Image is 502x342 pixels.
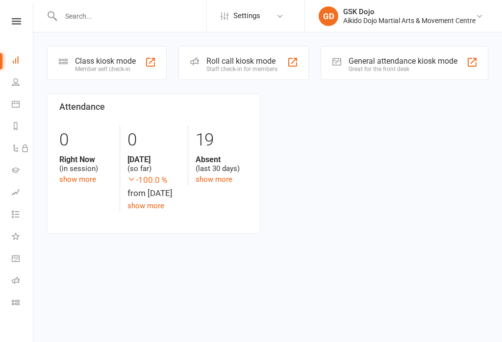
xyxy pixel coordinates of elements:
[343,7,476,16] div: GSK Dojo
[196,155,248,173] div: (last 30 days)
[59,175,96,184] a: show more
[319,6,338,26] div: GD
[127,155,180,173] div: (so far)
[196,175,232,184] a: show more
[12,270,34,293] a: Roll call kiosk mode
[233,5,260,27] span: Settings
[59,155,112,173] div: (in session)
[12,94,34,116] a: Calendar
[12,72,34,94] a: People
[12,182,34,204] a: Assessments
[58,9,206,23] input: Search...
[349,66,457,73] div: Great for the front desk
[127,155,180,164] strong: [DATE]
[12,50,34,72] a: Dashboard
[12,116,34,138] a: Reports
[12,226,34,248] a: What's New
[59,125,112,155] div: 0
[75,56,136,66] div: Class kiosk mode
[75,66,136,73] div: Member self check-in
[12,248,34,270] a: General attendance kiosk mode
[343,16,476,25] div: Aikido Dojo Martial Arts & Movement Centre
[127,201,164,210] a: show more
[12,293,34,315] a: Class kiosk mode
[127,173,180,200] div: from [DATE]
[59,102,248,112] h3: Attendance
[127,173,180,187] span: -100.0 %
[127,125,180,155] div: 0
[196,125,248,155] div: 19
[349,56,457,66] div: General attendance kiosk mode
[206,56,277,66] div: Roll call kiosk mode
[206,66,277,73] div: Staff check-in for members
[196,155,248,164] strong: Absent
[59,155,112,164] strong: Right Now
